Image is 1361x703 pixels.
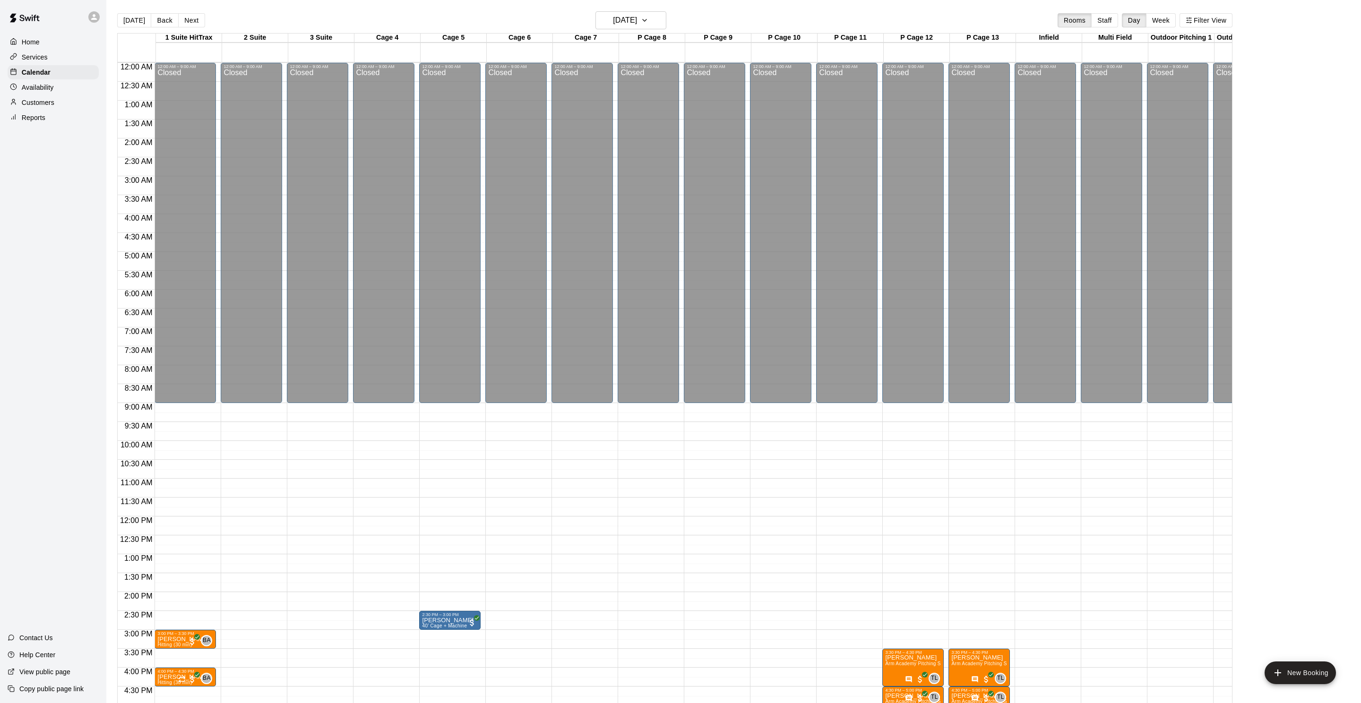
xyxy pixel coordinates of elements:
span: All customers have paid [982,675,991,684]
div: Infield [1016,34,1082,43]
div: Closed [554,69,610,406]
div: Tyler Levine [995,692,1006,703]
div: 12:00 AM – 9:00 AM: Closed [221,63,282,403]
div: Closed [951,69,1007,406]
div: 2:30 PM – 3:00 PM: 40’ Cage + Machine [419,611,481,630]
div: 12:00 AM – 9:00 AM [290,64,345,69]
span: BA [203,674,211,683]
div: 4:00 PM – 4:30 PM [157,669,213,674]
div: P Cage 8 [619,34,685,43]
div: 12:00 AM – 9:00 AM: Closed [1015,63,1076,403]
span: 9:00 AM [122,403,155,411]
div: Closed [1150,69,1206,406]
div: 12:00 AM – 9:00 AM [885,64,941,69]
div: Closed [753,69,809,406]
span: Arm Academy Pitching Session 1 Hour - Pitching [885,661,995,666]
span: 1:00 PM [122,554,155,562]
div: 12:00 AM – 9:00 AM [1150,64,1206,69]
div: P Cage 9 [685,34,751,43]
span: Brian Anderson [205,673,212,684]
div: 12:00 AM – 9:00 AM: Closed [485,63,547,403]
div: Closed [488,69,544,406]
span: Hitting (30 min) [157,680,192,685]
span: Arm Academy Pitching Session 1 Hour - Pitching [951,661,1061,666]
div: 12:00 AM – 9:00 AM [554,64,610,69]
p: Help Center [19,650,55,660]
div: Closed [422,69,478,406]
span: All customers have paid [915,675,925,684]
span: 2:00 PM [122,592,155,600]
div: 12:00 AM – 9:00 AM: Closed [1081,63,1142,403]
span: All customers have paid [188,675,197,684]
div: 4:00 PM – 4:30 PM: Hitting (30 min) [155,668,216,686]
p: Reports [22,113,45,122]
div: 12:00 AM – 9:00 AM [687,64,742,69]
svg: Has notes [971,676,979,683]
div: Cage 5 [421,34,487,43]
span: Hitting (30 min) [157,642,192,647]
div: 12:00 AM – 9:00 AM [1084,64,1139,69]
div: 12:00 AM – 9:00 AM: Closed [948,63,1010,403]
span: 11:00 AM [118,479,155,487]
div: P Cage 12 [884,34,950,43]
div: 12:00 AM – 9:00 AM: Closed [1213,63,1275,403]
div: 3:00 PM – 3:30 PM [157,631,213,636]
button: Rooms [1058,13,1092,27]
p: Availability [22,83,54,92]
p: Customers [22,98,54,107]
a: Availability [8,80,99,94]
div: Tyler Levine [995,673,1006,684]
span: 4:30 AM [122,233,155,241]
span: All customers have paid [982,694,991,703]
svg: Has notes [905,676,913,683]
div: 4:30 PM – 5:00 PM [951,688,1007,693]
span: TL [931,674,938,683]
button: Back [151,13,179,27]
svg: Has notes [971,694,979,702]
span: 9:30 AM [122,422,155,430]
div: Tyler Levine [929,673,940,684]
div: 3:30 PM – 4:30 PM [951,650,1007,655]
div: 12:00 AM – 9:00 AM: Closed [684,63,745,403]
a: Home [8,35,99,49]
span: TL [931,693,938,702]
div: 12:00 AM – 9:00 AM [819,64,875,69]
button: Week [1146,13,1176,27]
div: 12:00 AM – 9:00 AM: Closed [551,63,613,403]
span: 40’ Cage + Machine [422,623,467,628]
span: 11:30 AM [118,497,155,506]
span: All customers have paid [467,618,477,627]
span: Tyler Levine [932,692,940,703]
span: Tyler Levine [932,673,940,684]
div: 12:00 AM – 9:00 AM: Closed [750,63,811,403]
a: Reports [8,111,99,125]
div: 3 Suite [288,34,354,43]
span: 2:00 AM [122,138,155,146]
div: Closed [620,69,676,406]
button: Filter View [1180,13,1232,27]
p: Copy public page link [19,684,84,694]
div: Outdoor Pitching 2 [1215,34,1281,43]
div: Brian Anderson [201,635,212,646]
div: 12:00 AM – 9:00 AM [356,64,412,69]
div: Closed [819,69,875,406]
span: 3:30 PM [122,649,155,657]
div: 4:30 PM – 5:00 PM [885,688,941,693]
div: 3:30 PM – 4:30 PM [885,650,941,655]
span: 10:00 AM [118,441,155,449]
div: Services [8,50,99,64]
div: Cage 7 [553,34,619,43]
div: 12:00 AM – 9:00 AM [620,64,676,69]
div: 12:00 AM – 9:00 AM: Closed [882,63,944,403]
div: Closed [885,69,941,406]
div: 12:00 AM – 9:00 AM [753,64,809,69]
div: 3:00 PM – 3:30 PM: Hitting (30 min) [155,630,216,649]
button: Next [178,13,205,27]
span: 12:30 AM [118,82,155,90]
a: Calendar [8,65,99,79]
div: P Cage 10 [751,34,818,43]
